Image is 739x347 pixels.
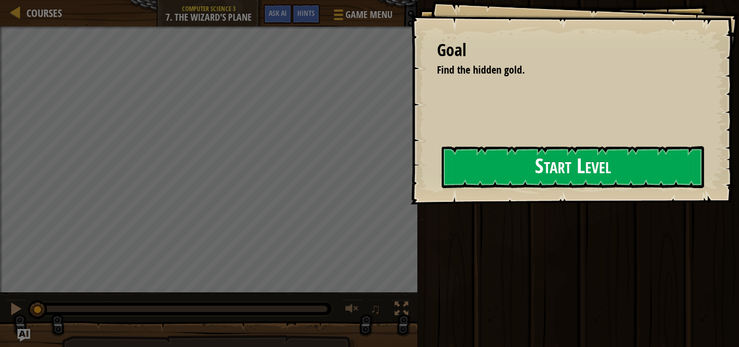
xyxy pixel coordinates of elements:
[342,299,363,321] button: Adjust volume
[5,299,26,321] button: Ctrl + P: Pause
[297,8,315,18] span: Hints
[424,63,699,78] li: Find the hidden gold.
[437,38,702,63] div: Goal
[26,6,62,20] span: Courses
[263,4,292,24] button: Ask AI
[325,4,399,29] button: Game Menu
[368,299,386,321] button: ♫
[17,329,30,342] button: Ask AI
[442,146,704,188] button: Start Level
[437,63,525,77] span: Find the hidden gold.
[391,299,412,321] button: Toggle fullscreen
[345,8,393,22] span: Game Menu
[269,8,287,18] span: Ask AI
[370,301,381,317] span: ♫
[21,6,62,20] a: Courses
